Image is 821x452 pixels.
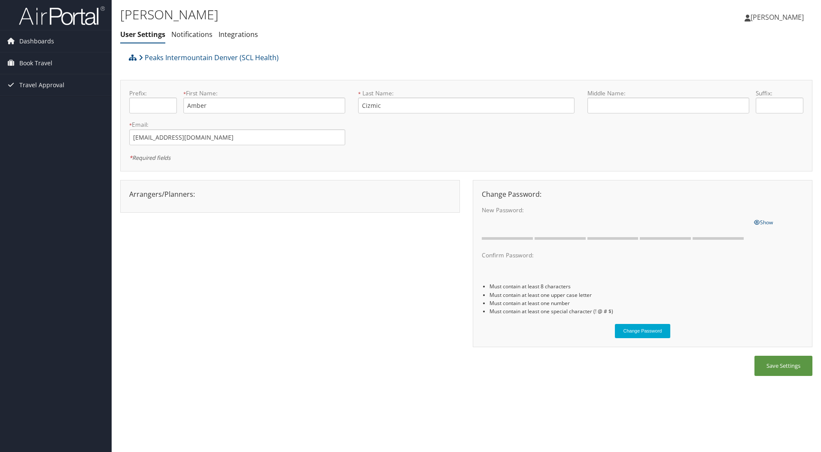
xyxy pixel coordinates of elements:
button: Save Settings [754,356,812,376]
button: Change Password [615,324,671,338]
label: Prefix: [129,89,177,98]
label: Middle Name: [587,89,749,98]
label: Last Name: [358,89,574,98]
span: Show [754,219,773,226]
a: Peaks Intermountain Denver (SCL Health) [139,49,279,66]
li: Must contain at least one upper case letter [490,291,803,299]
a: [PERSON_NAME] [745,4,812,30]
span: Dashboards [19,31,54,52]
label: Suffix: [756,89,803,98]
a: Notifications [171,30,213,39]
a: Integrations [219,30,258,39]
h1: [PERSON_NAME] [120,6,582,24]
label: Email: [129,120,345,129]
li: Must contain at least one special character (! @ # $) [490,307,803,315]
span: Travel Approval [19,74,64,96]
img: airportal-logo.png [19,6,105,26]
div: Change Password: [475,189,810,199]
li: Must contain at least 8 characters [490,282,803,290]
li: Must contain at least one number [490,299,803,307]
span: Book Travel [19,52,52,74]
label: New Password: [482,206,748,214]
em: Required fields [129,154,170,162]
a: User Settings [120,30,165,39]
label: First Name: [183,89,345,98]
span: [PERSON_NAME] [751,12,804,22]
a: Show [754,217,773,226]
label: Confirm Password: [482,251,748,260]
div: Arrangers/Planners: [123,189,457,199]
